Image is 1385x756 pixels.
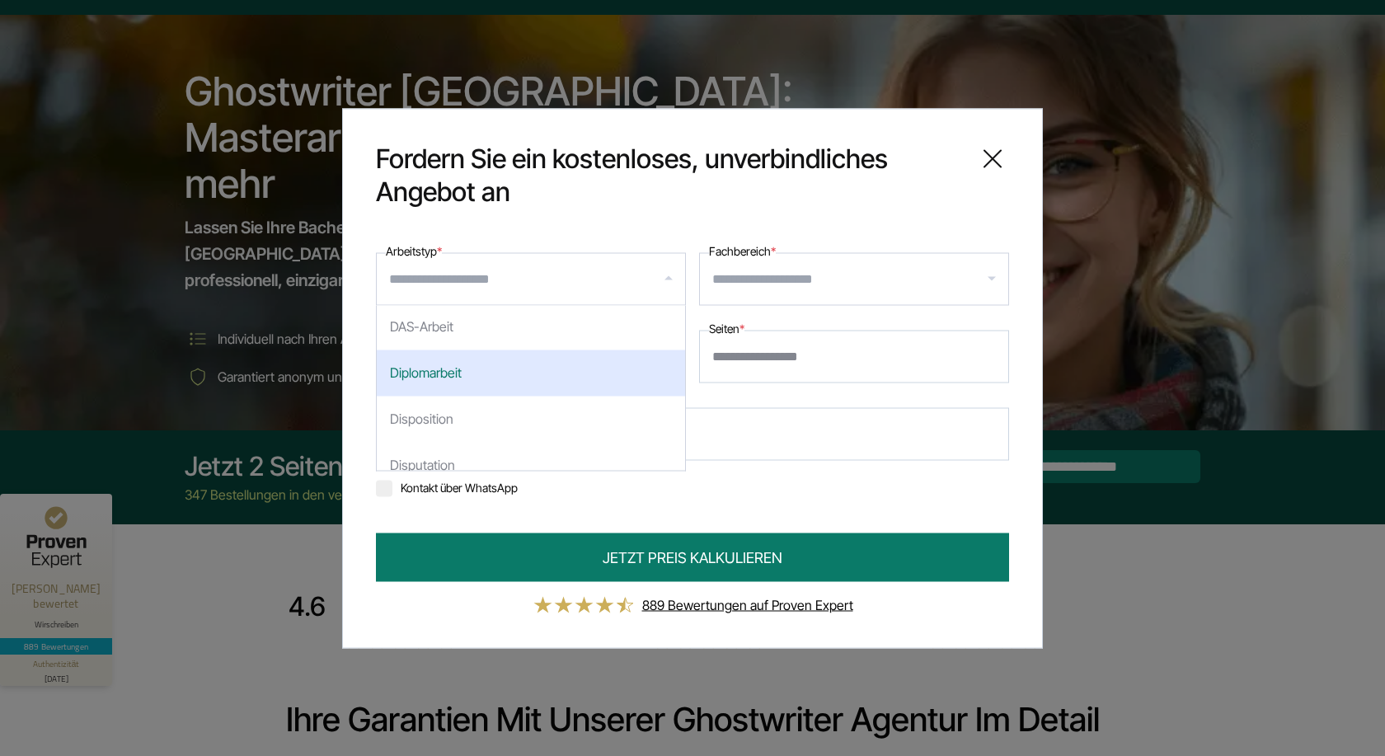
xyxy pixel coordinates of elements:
[377,396,685,442] div: Disposition
[376,480,518,494] label: Kontakt über WhatsApp
[709,318,744,338] label: Seiten
[642,596,853,613] a: 889 Bewertungen auf Proven Expert
[376,533,1009,581] button: JETZT PREIS KALKULIEREN
[377,442,685,488] div: Disputation
[603,546,782,568] span: JETZT PREIS KALKULIEREN
[377,350,685,396] div: Diplomarbeit
[709,241,776,261] label: Fachbereich
[386,241,442,261] label: Arbeitstyp
[376,142,963,208] span: Fordern Sie ein kostenloses, unverbindliches Angebot an
[377,303,685,350] div: DAS-Arbeit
